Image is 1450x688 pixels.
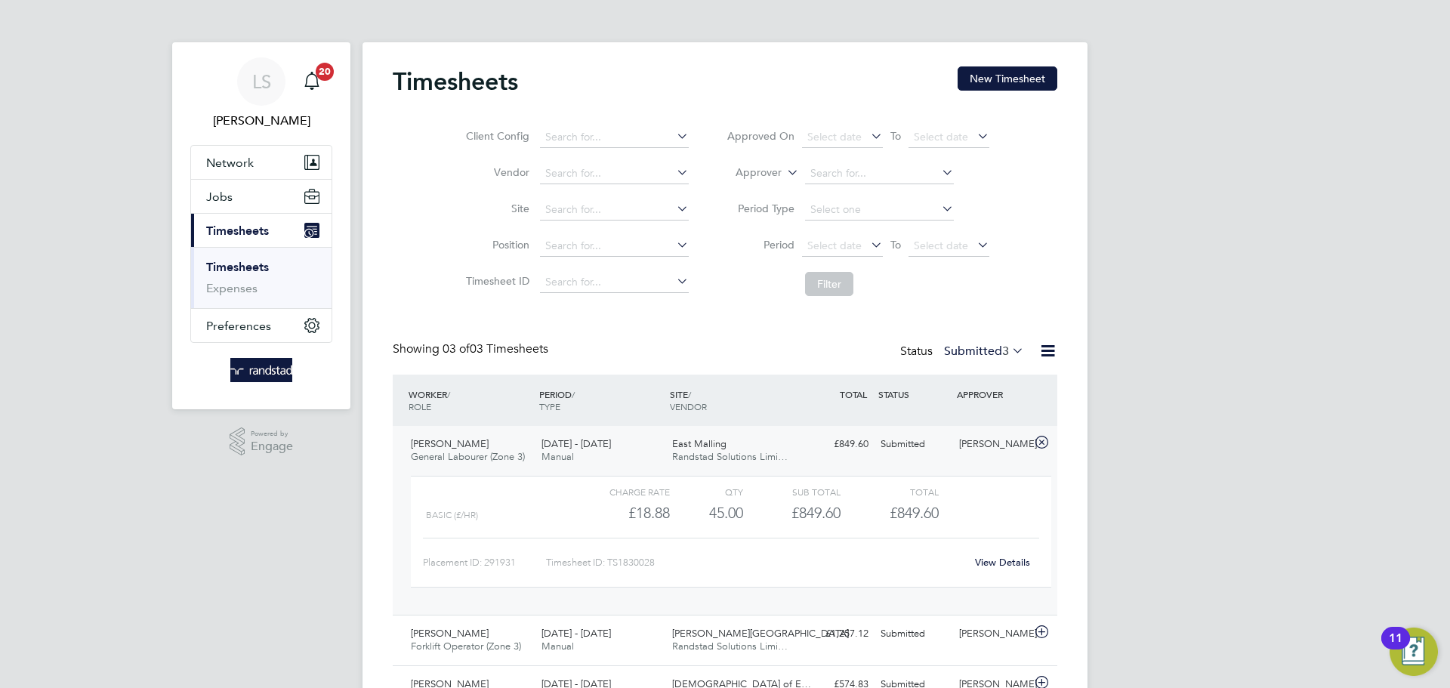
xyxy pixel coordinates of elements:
span: LS [252,72,271,91]
div: Timesheets [191,247,332,308]
span: Engage [251,440,293,453]
div: [PERSON_NAME] [953,622,1032,646]
span: To [886,126,905,146]
span: Manual [541,450,574,463]
span: [PERSON_NAME][GEOGRAPHIC_DATA] [672,627,849,640]
span: TOTAL [840,388,867,400]
button: Network [191,146,332,179]
div: £18.88 [572,501,670,526]
span: [DATE] - [DATE] [541,627,611,640]
input: Search for... [540,272,689,293]
div: WORKER [405,381,535,420]
a: Go to home page [190,358,332,382]
span: 3 [1002,344,1009,359]
span: £849.60 [890,504,939,522]
span: / [688,388,691,400]
span: Select date [807,130,862,143]
span: Select date [914,239,968,252]
div: STATUS [875,381,953,408]
label: Timesheet ID [461,274,529,288]
div: Total [841,483,938,501]
label: Period [727,238,794,251]
a: Powered byEngage [230,427,294,456]
span: [PERSON_NAME] [411,627,489,640]
button: Jobs [191,180,332,213]
span: Preferences [206,319,271,333]
span: TYPE [539,400,560,412]
button: Preferences [191,309,332,342]
span: Forklift Operator (Zone 3) [411,640,521,653]
span: Network [206,156,254,170]
span: Select date [807,239,862,252]
span: Powered by [251,427,293,440]
div: £1,257.12 [796,622,875,646]
div: £849.60 [743,501,841,526]
span: To [886,235,905,255]
label: Period Type [727,202,794,215]
div: Submitted [875,432,953,457]
span: VENDOR [670,400,707,412]
label: Site [461,202,529,215]
a: View Details [975,556,1030,569]
input: Search for... [540,127,689,148]
div: Timesheet ID: TS1830028 [546,551,965,575]
span: Jobs [206,190,233,204]
span: General Labourer (Zone 3) [411,450,525,463]
label: Approved On [727,129,794,143]
div: [PERSON_NAME] [953,432,1032,457]
div: Placement ID: 291931 [423,551,546,575]
span: 20 [316,63,334,81]
a: 20 [297,57,327,106]
h2: Timesheets [393,66,518,97]
label: Approver [714,165,782,180]
label: Vendor [461,165,529,179]
div: Sub Total [743,483,841,501]
span: 03 Timesheets [443,341,548,356]
input: Search for... [805,163,954,184]
label: Position [461,238,529,251]
span: Randstad Solutions Limi… [672,640,788,653]
button: Filter [805,272,853,296]
div: APPROVER [953,381,1032,408]
button: Timesheets [191,214,332,247]
span: [DATE] - [DATE] [541,437,611,450]
span: Select date [914,130,968,143]
input: Search for... [540,199,689,221]
a: Timesheets [206,260,269,274]
span: Lewis Saunders [190,112,332,130]
span: East Malling [672,437,727,450]
div: 45.00 [670,501,743,526]
div: £849.60 [796,432,875,457]
button: New Timesheet [958,66,1057,91]
div: SITE [666,381,797,420]
img: randstad-logo-retina.png [230,358,293,382]
label: Client Config [461,129,529,143]
span: Timesheets [206,224,269,238]
input: Select one [805,199,954,221]
span: Basic (£/HR) [426,510,478,520]
span: Manual [541,640,574,653]
div: Charge rate [572,483,670,501]
span: / [447,388,450,400]
span: Randstad Solutions Limi… [672,450,788,463]
input: Search for... [540,163,689,184]
span: / [572,388,575,400]
a: LS[PERSON_NAME] [190,57,332,130]
span: 03 of [443,341,470,356]
input: Search for... [540,236,689,257]
nav: Main navigation [172,42,350,409]
button: Open Resource Center, 11 new notifications [1390,628,1438,676]
a: Expenses [206,281,258,295]
div: Showing [393,341,551,357]
div: QTY [670,483,743,501]
label: Submitted [944,344,1024,359]
div: Status [900,341,1027,363]
span: ROLE [409,400,431,412]
div: PERIOD [535,381,666,420]
div: 11 [1389,638,1402,658]
span: [PERSON_NAME] [411,437,489,450]
div: Submitted [875,622,953,646]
